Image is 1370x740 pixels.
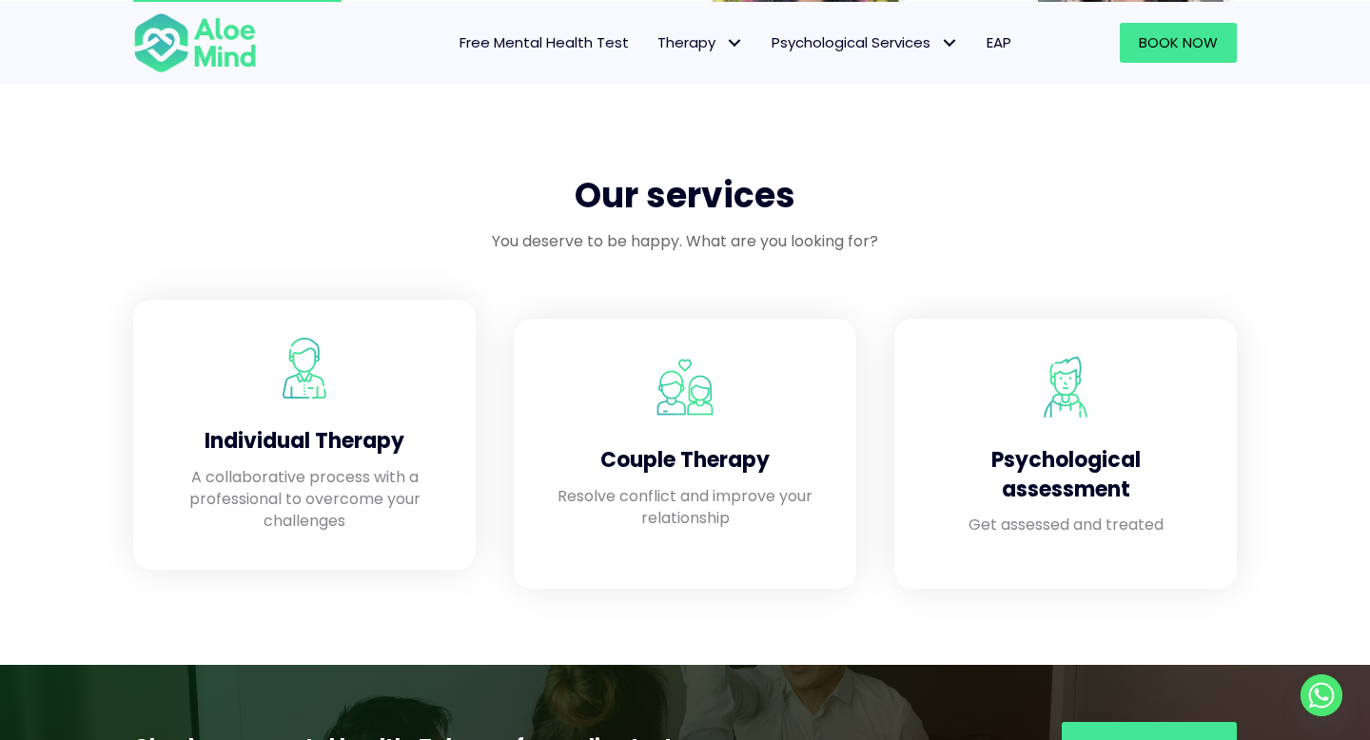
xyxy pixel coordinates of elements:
a: Aloe Mind Malaysia | Mental Healthcare Services in Malaysia and Singapore Couple Therapy Resolve ... [533,338,837,570]
a: Book Now [1120,23,1237,63]
a: TherapyTherapy: submenu [643,23,757,63]
span: Our services [575,171,795,220]
a: EAP [972,23,1026,63]
span: Psychological Services: submenu [935,29,963,56]
p: Resolve conflict and improve your relationship [552,485,818,529]
a: Free Mental Health Test [445,23,643,63]
a: Aloe Mind Malaysia | Mental Healthcare Services in Malaysia and Singapore Psychological assessmen... [913,338,1218,570]
span: Therapy [657,32,743,52]
a: Aloe Mind Malaysia | Mental Healthcare Services in Malaysia and Singapore Individual Therapy A co... [152,319,457,551]
h4: Psychological assessment [932,446,1199,505]
span: Free Mental Health Test [460,32,629,52]
span: EAP [987,32,1011,52]
p: Get assessed and treated [932,514,1199,536]
p: A collaborative process with a professional to overcome your challenges [171,466,438,533]
img: Aloe Mind Malaysia | Mental Healthcare Services in Malaysia and Singapore [655,357,715,418]
img: Aloe Mind Malaysia | Mental Healthcare Services in Malaysia and Singapore [1035,357,1096,418]
p: You deserve to be happy. What are you looking for? [133,230,1237,252]
a: Whatsapp [1301,674,1342,716]
span: Therapy: submenu [720,29,748,56]
nav: Menu [282,23,1026,63]
img: Aloe mind Logo [133,11,257,74]
a: Psychological ServicesPsychological Services: submenu [757,23,972,63]
h4: Individual Therapy [171,427,438,457]
h4: Couple Therapy [552,446,818,476]
img: Aloe Mind Malaysia | Mental Healthcare Services in Malaysia and Singapore [274,338,335,399]
span: Psychological Services [772,32,958,52]
span: Book Now [1139,32,1218,52]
